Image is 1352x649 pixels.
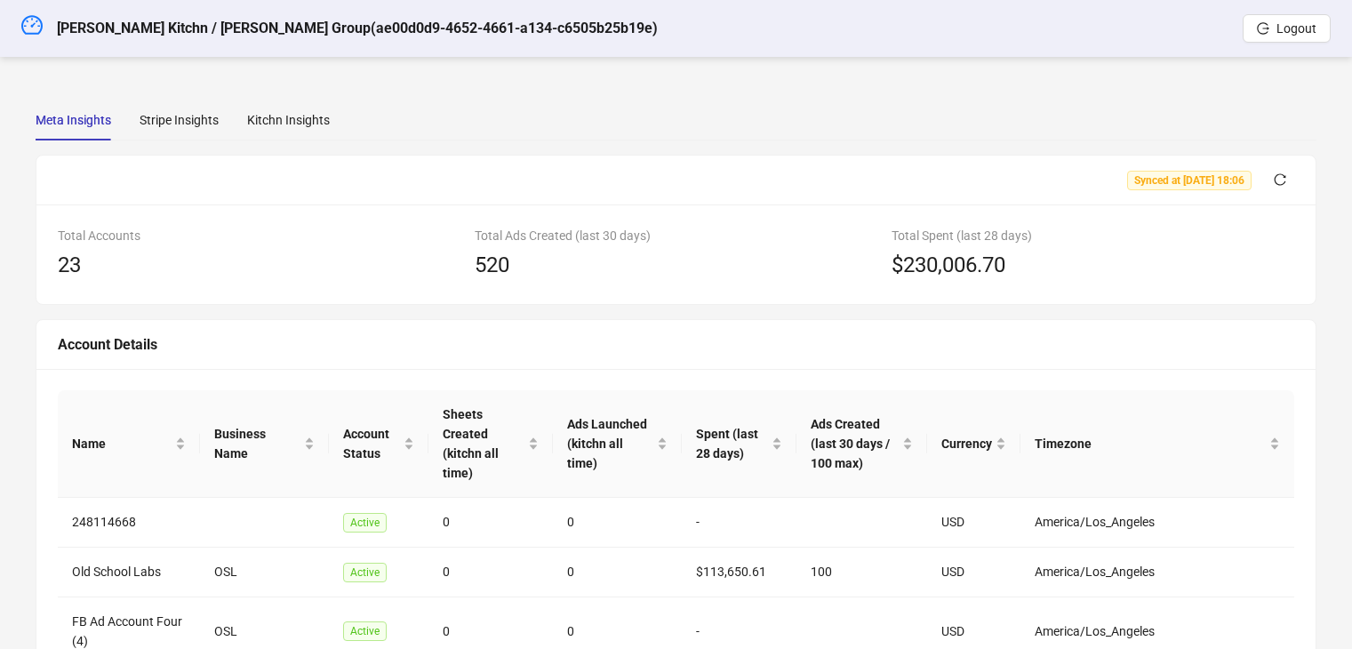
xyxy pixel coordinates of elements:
[247,110,330,130] div: Kitchn Insights
[58,548,200,597] td: Old School Labs
[1035,434,1266,453] span: Timezone
[343,563,387,582] span: Active
[941,434,992,453] span: Currency
[553,548,683,597] td: 0
[1243,14,1331,43] button: Logout
[475,252,509,277] span: 520
[682,390,796,498] th: Spent (last 28 days)
[58,252,81,277] span: 23
[927,548,1020,597] td: USD
[428,548,552,597] td: 0
[58,226,460,245] div: Total Accounts
[475,226,877,245] div: Total Ads Created (last 30 days)
[21,14,43,36] span: dashboard
[796,548,927,597] td: 100
[811,414,899,473] span: Ads Created (last 30 days / 100 max)
[892,249,1005,283] span: $230,006.70
[682,498,796,548] td: -
[1020,548,1294,597] td: America/Los_Angeles
[36,110,111,130] div: Meta Insights
[428,498,552,548] td: 0
[553,498,683,548] td: 0
[1257,22,1269,35] span: logout
[1020,390,1294,498] th: Timezone
[343,424,400,463] span: Account Status
[214,424,300,463] span: Business Name
[58,390,200,498] th: Name
[329,390,428,498] th: Account Status
[796,390,927,498] th: Ads Created (last 30 days / 100 max)
[1276,21,1316,36] span: Logout
[443,405,524,483] span: Sheets Created (kitchn all time)
[200,548,329,597] td: OSL
[58,498,200,548] td: 248114668
[1020,498,1294,548] td: America/Los_Angeles
[696,424,767,463] span: Spent (last 28 days)
[553,390,683,498] th: Ads Launched (kitchn all time)
[343,621,387,641] span: Active
[58,333,1294,356] div: Account Details
[1127,171,1252,190] span: Synced at [DATE] 18:06
[892,226,1294,245] div: Total Spent (last 28 days)
[57,18,658,39] h5: [PERSON_NAME] Kitchn / [PERSON_NAME] Group ( ae00d0d9-4652-4661-a134-c6505b25b19e )
[927,498,1020,548] td: USD
[567,414,654,473] span: Ads Launched (kitchn all time)
[682,548,796,597] td: $113,650.61
[72,434,172,453] span: Name
[927,390,1020,498] th: Currency
[343,513,387,533] span: Active
[1274,173,1286,186] span: reload
[200,390,329,498] th: Business Name
[428,390,552,498] th: Sheets Created (kitchn all time)
[140,110,219,130] div: Stripe Insights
